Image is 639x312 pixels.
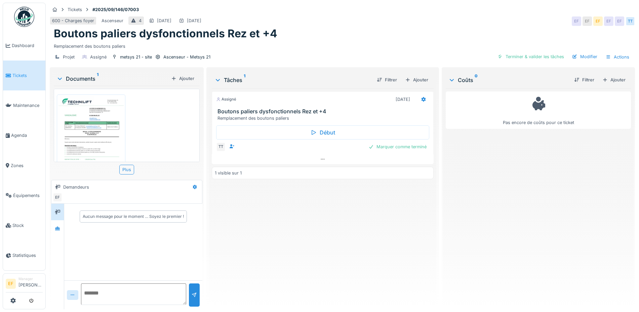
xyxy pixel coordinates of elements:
[13,192,43,199] span: Équipements
[217,108,431,115] h3: Boutons paliers dysfonctionnels Rez et +4
[593,16,603,26] div: EF
[58,96,124,188] img: 2u7a2webqd8fabtbxvddx4t1qzgj
[475,76,478,84] sup: 0
[215,170,242,176] div: 1 visible sur 1
[216,96,236,102] div: Assigné
[569,52,600,61] div: Modifier
[3,240,45,270] a: Statistiques
[90,6,142,13] strong: #2025/09/146/07003
[448,76,569,84] div: Coûts
[3,210,45,240] a: Stock
[12,72,43,79] span: Tickets
[68,6,82,13] div: Tickets
[56,75,168,83] div: Documents
[572,16,581,26] div: EF
[216,142,226,152] div: TT
[54,40,631,49] div: Remplacement des boutons paliers
[604,16,613,26] div: EF
[53,193,62,202] div: EF
[450,94,627,126] div: Pas encore de coûts pour ce ticket
[495,52,567,61] div: Terminer & valider les tâches
[12,252,43,259] span: Statistiques
[6,279,16,289] li: EF
[244,76,245,84] sup: 1
[163,54,210,60] div: Ascenseur - Metsys 21
[396,96,410,103] div: [DATE]
[52,17,94,24] div: 600 - Charges foyer
[168,74,197,83] div: Ajouter
[217,115,431,121] div: Remplacement des boutons paliers
[3,120,45,150] a: Agenda
[571,75,597,84] div: Filtrer
[14,7,34,27] img: Badge_color-CXgf-gQk.svg
[374,75,400,84] div: Filtrer
[214,76,371,84] div: Tâches
[63,54,75,60] div: Projet
[626,16,635,26] div: TT
[3,181,45,210] a: Équipements
[120,54,152,60] div: metsys 21 - site
[11,162,43,169] span: Zones
[600,75,628,84] div: Ajouter
[18,276,43,291] li: [PERSON_NAME]
[54,27,277,40] h1: Boutons paliers dysfonctionnels Rez et +4
[18,276,43,281] div: Manager
[12,222,43,229] span: Stock
[102,17,123,24] div: Ascenseur
[6,276,43,292] a: EF Manager[PERSON_NAME]
[119,165,134,174] div: Plus
[187,17,201,24] div: [DATE]
[12,42,43,49] span: Dashboard
[157,17,171,24] div: [DATE]
[97,75,98,83] sup: 1
[11,132,43,139] span: Agenda
[402,75,431,84] div: Ajouter
[3,90,45,120] a: Maintenance
[603,52,632,62] div: Actions
[83,213,184,220] div: Aucun message pour le moment … Soyez le premier !
[366,142,429,151] div: Marquer comme terminé
[63,184,89,190] div: Demandeurs
[3,61,45,90] a: Tickets
[139,17,142,24] div: 4
[90,54,107,60] div: Assigné
[583,16,592,26] div: EF
[615,16,624,26] div: EF
[216,125,429,140] div: Début
[3,151,45,181] a: Zones
[3,31,45,61] a: Dashboard
[13,102,43,109] span: Maintenance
